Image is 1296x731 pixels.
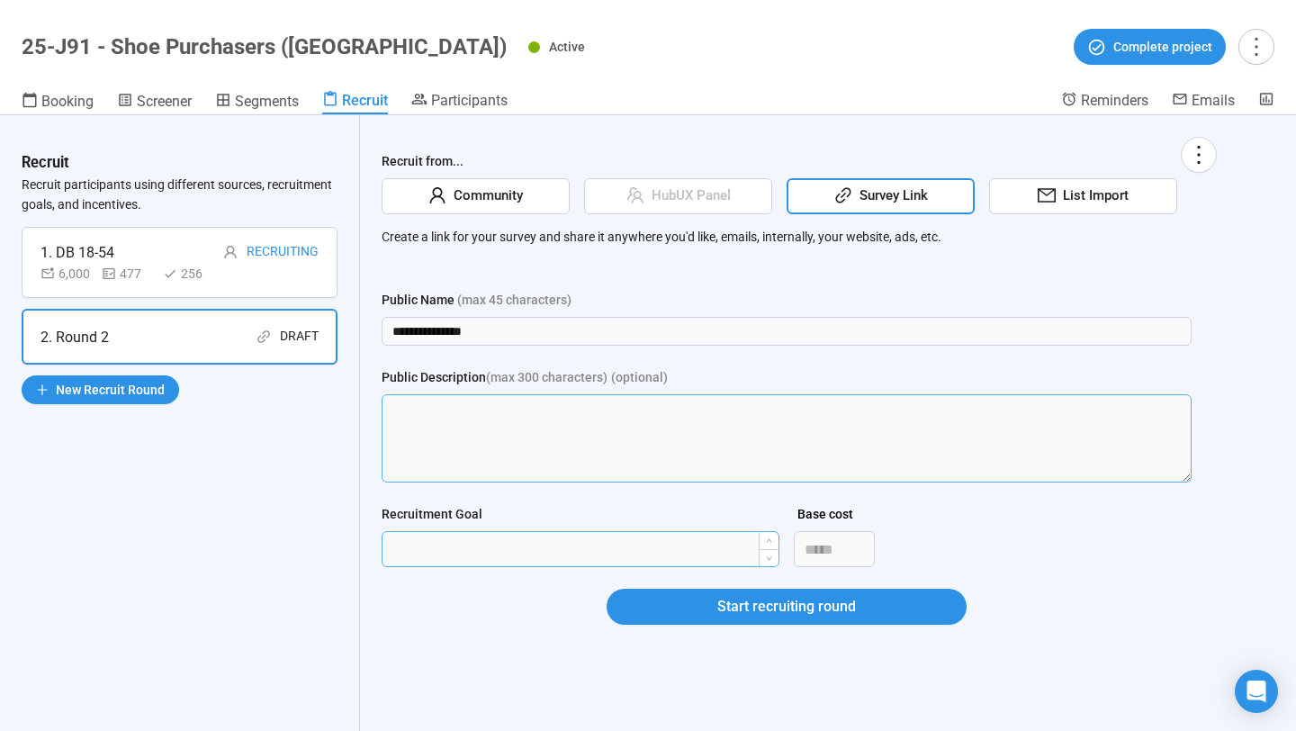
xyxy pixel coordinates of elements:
div: Recruiting [247,241,319,264]
span: List Import [1056,185,1129,207]
h1: 25-J91 - Shoe Purchasers ([GEOGRAPHIC_DATA]) [22,34,507,59]
div: Public Description [382,367,607,387]
span: Reminders [1081,92,1148,109]
span: link [256,329,271,344]
span: Start recruiting round [717,595,856,618]
span: Increase Value [759,532,778,549]
span: Active [549,40,585,54]
a: Reminders [1061,91,1148,113]
a: Segments [215,91,299,114]
button: more [1181,137,1217,173]
span: user [223,245,238,259]
div: 2. Round 2 [40,326,109,348]
span: (max 300 characters) [486,367,607,387]
span: Survey Link [852,185,928,207]
div: 1. DB 18-54 [40,241,114,264]
a: Participants [411,91,508,113]
span: Community [446,185,523,207]
a: Booking [22,91,94,114]
span: (optional) [611,367,668,387]
h3: Recruit [22,151,69,175]
div: 256 [163,264,217,284]
span: Segments [235,93,299,110]
div: Recruitment Goal [382,504,482,524]
span: HubUX Panel [644,185,731,207]
div: Public Name [382,290,571,310]
a: Screener [117,91,192,114]
button: Start recruiting round [607,589,967,625]
button: more [1238,29,1274,65]
p: Recruit participants using different sources, recruitment goals, and incentives. [22,175,337,214]
span: more [1244,34,1268,59]
span: Complete project [1113,37,1212,57]
div: Draft [280,326,319,348]
span: (max 45 characters) [457,290,571,310]
div: 6,000 [40,264,94,284]
a: Recruit [322,91,388,114]
span: up [766,537,772,544]
span: Decrease Value [759,549,778,566]
span: Recruit [342,92,388,109]
span: more [1186,142,1210,167]
a: Emails [1172,91,1235,113]
span: mail [1038,186,1056,204]
button: plusNew Recruit Round [22,375,179,404]
span: user [428,186,446,204]
span: Booking [41,93,94,110]
span: plus [36,384,49,396]
div: Recruit from... [382,151,1217,178]
p: Create a link for your survey and share it anywhere you'd like, emails, internally, your website,... [382,227,1217,247]
span: Screener [137,93,192,110]
span: Emails [1192,92,1235,109]
div: 477 [102,264,156,284]
span: link [834,186,852,204]
div: Base cost [797,504,853,524]
span: Participants [431,92,508,109]
div: Open Intercom Messenger [1235,670,1278,713]
button: Complete project [1074,29,1226,65]
span: New Recruit Round [56,380,165,400]
span: down [766,555,772,562]
span: team [626,186,644,204]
